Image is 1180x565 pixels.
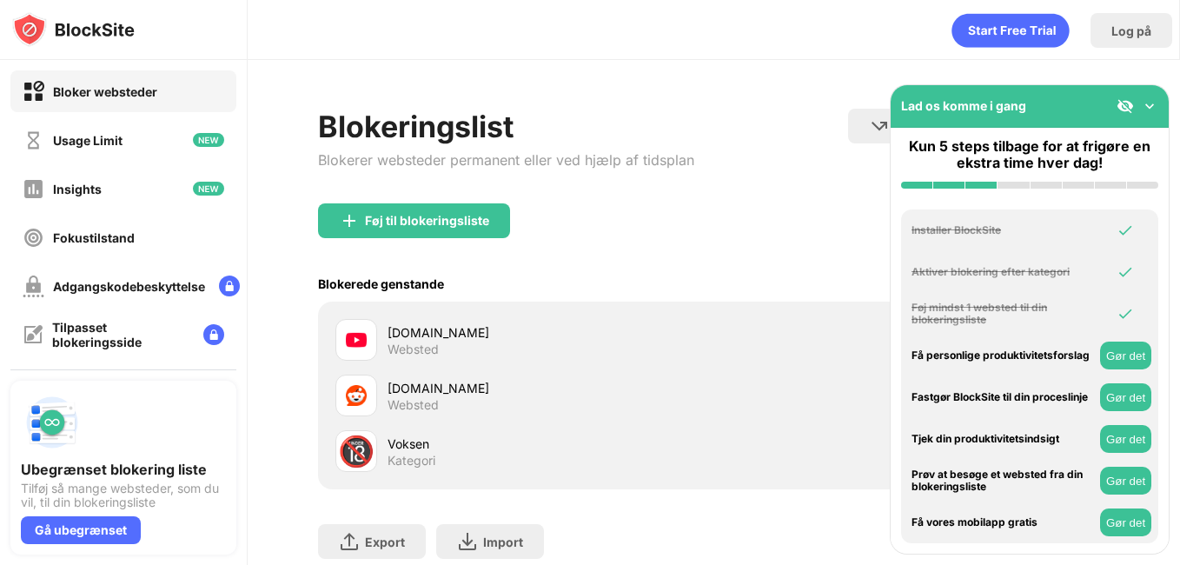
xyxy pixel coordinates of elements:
div: Tjek din produktivitetsindsigt [912,433,1096,445]
div: Websted [388,397,439,413]
div: Log på [1111,23,1151,38]
img: logo-blocksite.svg [12,12,135,47]
div: Bloker websteder [53,84,157,99]
img: omni-setup-toggle.svg [1141,97,1158,115]
button: Gør det [1100,467,1151,495]
div: Fastgør BlockSite til din proceslinje [912,391,1096,403]
div: Føj mindst 1 websted til din blokeringsliste [912,302,1096,327]
div: Føj til blokeringsliste [365,214,489,228]
img: customize-block-page-off.svg [23,324,43,345]
button: Gør det [1100,342,1151,369]
div: Export [365,535,405,549]
div: [DOMAIN_NAME] [388,323,713,342]
div: Aktiver blokering efter kategori [912,266,1096,278]
div: Insights [53,182,102,196]
div: [DOMAIN_NAME] [388,379,713,397]
div: Blokeringslist [318,109,694,144]
img: focus-off.svg [23,227,44,249]
img: omni-check.svg [1117,263,1134,281]
img: time-usage-off.svg [23,130,44,151]
div: Gå ubegrænset [21,516,141,544]
div: Prøv at besøge et websted fra din blokeringsliste [912,469,1096,494]
div: Kun 5 steps tilbage for at frigøre en ekstra time hver dag! [901,138,1158,171]
img: lock-menu.svg [219,276,240,296]
div: Få vores mobilapp gratis [912,516,1096,528]
img: new-icon.svg [193,182,224,196]
div: Websted [388,342,439,357]
button: Gør det [1100,383,1151,411]
button: Gør det [1100,425,1151,453]
div: Usage Limit [53,133,123,148]
div: Blokerer websteder permanent eller ved hjælp af tidsplan [318,151,694,169]
img: favicons [346,385,367,406]
button: Gør det [1100,508,1151,536]
div: Voksen [388,435,713,453]
img: block-on.svg [23,81,44,103]
img: eye-not-visible.svg [1117,97,1134,115]
div: Import [483,535,523,549]
div: Blokerede genstande [318,276,444,291]
div: Kategori [388,453,435,469]
img: push-block-list.svg [21,391,83,454]
img: omni-check.svg [1117,222,1134,239]
img: omni-check.svg [1117,305,1134,322]
img: lock-menu.svg [203,324,224,345]
div: Tilpasset blokeringsside [52,320,189,349]
div: Ubegrænset blokering liste [21,461,226,478]
img: insights-off.svg [23,178,44,200]
img: new-icon.svg [193,133,224,147]
div: Tilføj så mange websteder, som du vil, til din blokeringsliste [21,482,226,509]
div: 🔞 [338,434,375,469]
div: Installer BlockSite [912,224,1096,236]
div: animation [951,13,1070,48]
img: favicons [346,329,367,350]
div: Lad os komme i gang [901,98,1026,113]
img: password-protection-off.svg [23,276,44,297]
div: Få personlige produktivitetsforslag [912,349,1096,362]
div: Fokustilstand [53,230,135,245]
div: Adgangskodebeskyttelse [53,279,205,294]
